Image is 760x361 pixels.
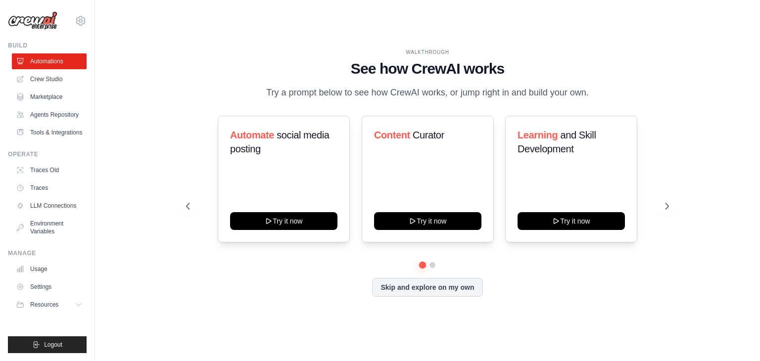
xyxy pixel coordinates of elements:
[12,297,87,313] button: Resources
[44,341,62,349] span: Logout
[413,130,444,140] span: Curator
[230,130,330,154] span: social media posting
[8,336,87,353] button: Logout
[374,130,410,140] span: Content
[518,212,625,230] button: Try it now
[12,53,87,69] a: Automations
[230,212,337,230] button: Try it now
[8,11,57,30] img: Logo
[230,130,274,140] span: Automate
[12,107,87,123] a: Agents Repository
[12,216,87,239] a: Environment Variables
[186,48,669,56] div: WALKTHROUGH
[12,125,87,140] a: Tools & Integrations
[372,278,482,297] button: Skip and explore on my own
[12,261,87,277] a: Usage
[12,162,87,178] a: Traces Old
[8,150,87,158] div: Operate
[518,130,558,140] span: Learning
[12,71,87,87] a: Crew Studio
[261,86,594,100] p: Try a prompt below to see how CrewAI works, or jump right in and build your own.
[12,89,87,105] a: Marketplace
[12,180,87,196] a: Traces
[12,198,87,214] a: LLM Connections
[12,279,87,295] a: Settings
[8,249,87,257] div: Manage
[30,301,58,309] span: Resources
[186,60,669,78] h1: See how CrewAI works
[8,42,87,49] div: Build
[374,212,481,230] button: Try it now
